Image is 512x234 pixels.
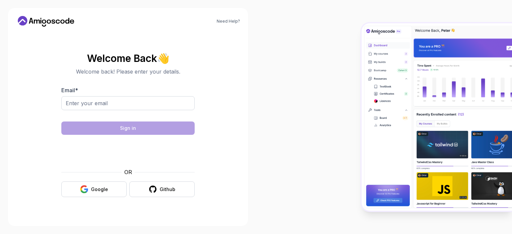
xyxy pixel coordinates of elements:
[217,19,240,24] a: Need Help?
[61,53,195,64] h2: Welcome Back
[61,87,78,94] label: Email *
[91,186,108,193] div: Google
[78,139,178,164] iframe: Widget containing checkbox for hCaptcha security challenge
[160,186,175,193] div: Github
[362,23,512,210] img: Amigoscode Dashboard
[61,68,195,76] p: Welcome back! Please enter your details.
[61,121,195,135] button: Sign in
[16,16,76,27] a: Home link
[61,181,127,197] button: Google
[61,96,195,110] input: Enter your email
[129,181,195,197] button: Github
[120,125,136,131] div: Sign in
[157,53,170,64] span: 👋
[124,168,132,176] p: OR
